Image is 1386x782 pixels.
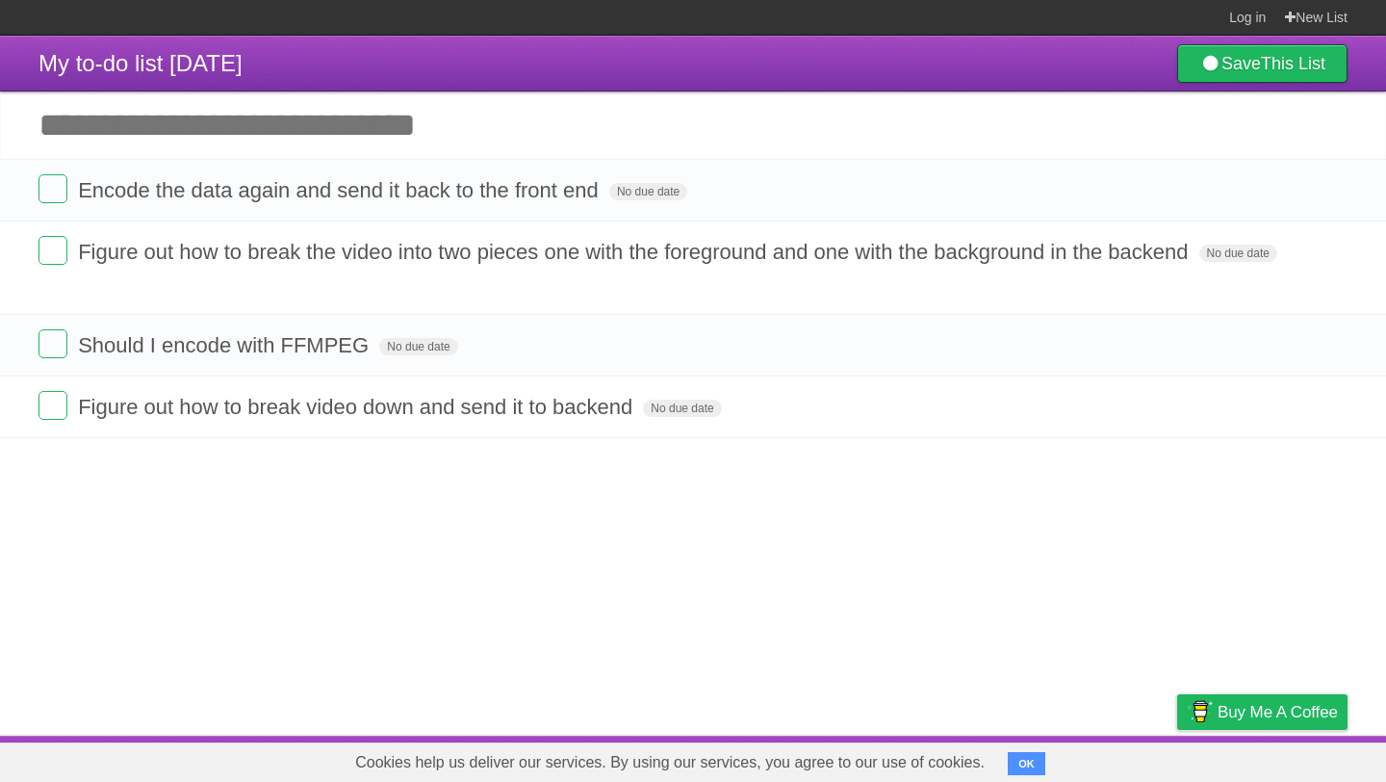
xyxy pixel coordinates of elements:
[921,741,962,777] a: About
[38,236,67,265] label: Done
[1261,54,1325,73] b: This List
[643,400,721,417] span: No due date
[1226,741,1347,777] a: Suggest a feature
[1218,695,1338,729] span: Buy me a coffee
[1177,694,1347,730] a: Buy me a coffee
[1187,695,1213,728] img: Buy me a coffee
[609,183,687,200] span: No due date
[78,395,637,419] span: Figure out how to break video down and send it to backend
[78,240,1193,264] span: Figure out how to break the video into two pieces one with the foreground and one with the backgr...
[1008,752,1045,775] button: OK
[38,50,243,76] span: My to-do list [DATE]
[1199,245,1277,262] span: No due date
[1152,741,1202,777] a: Privacy
[38,329,67,358] label: Done
[336,743,1004,782] span: Cookies help us deliver our services. By using our services, you agree to our use of cookies.
[78,333,373,357] span: Should I encode with FFMPEG
[38,391,67,420] label: Done
[379,338,457,355] span: No due date
[38,174,67,203] label: Done
[985,741,1063,777] a: Developers
[78,178,603,202] span: Encode the data again and send it back to the front end
[1177,44,1347,83] a: SaveThis List
[1087,741,1129,777] a: Terms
